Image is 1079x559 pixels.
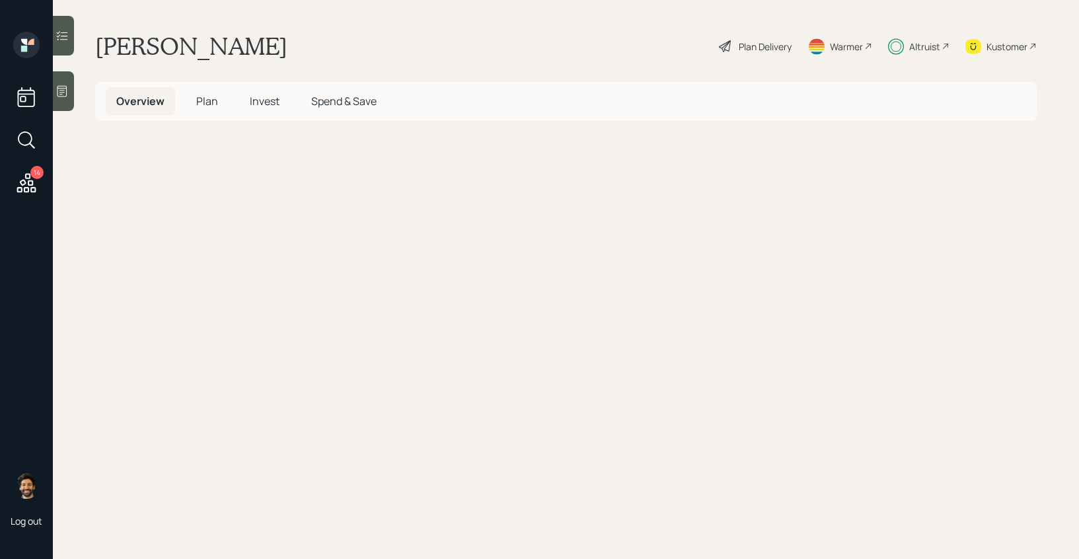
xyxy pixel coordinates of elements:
[830,40,863,54] div: Warmer
[311,94,377,108] span: Spend & Save
[116,94,165,108] span: Overview
[250,94,279,108] span: Invest
[986,40,1027,54] div: Kustomer
[196,94,218,108] span: Plan
[13,472,40,499] img: eric-schwartz-headshot.png
[30,166,44,179] div: 14
[95,32,287,61] h1: [PERSON_NAME]
[909,40,940,54] div: Altruist
[11,515,42,527] div: Log out
[739,40,792,54] div: Plan Delivery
